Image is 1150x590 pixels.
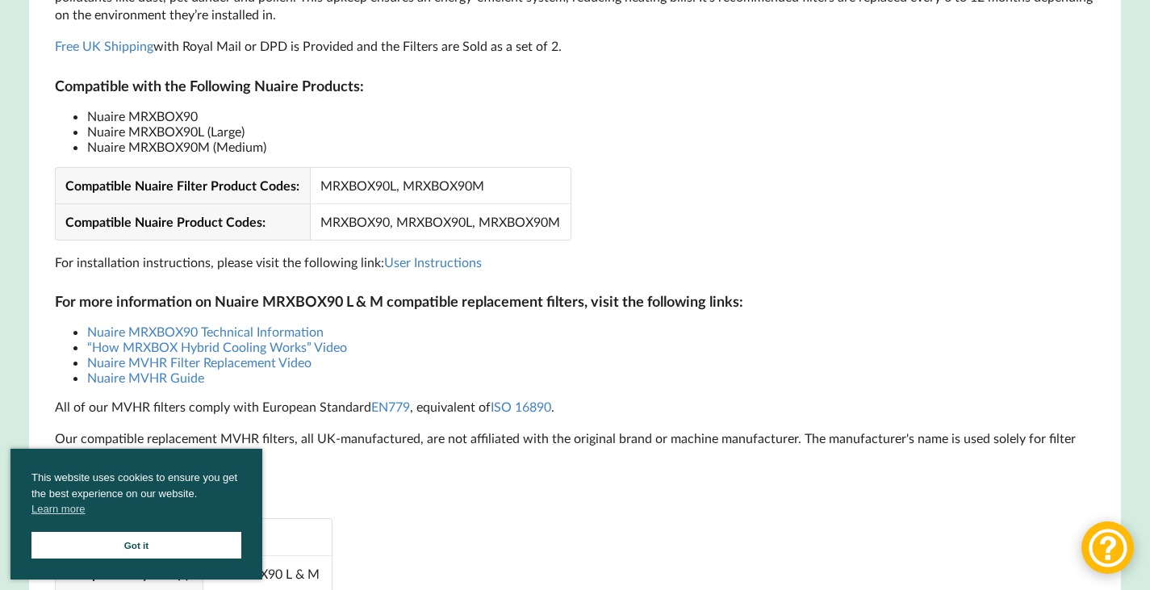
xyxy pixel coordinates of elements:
p: Our compatible replacement MVHR filters, all UK-manufactured, are not affiliated with the origina... [55,429,1096,467]
a: ISO 16890 [491,399,551,414]
p: All of our MVHR filters comply with European Standard , equivalent of . [55,398,1096,416]
td: MRXBOX90, MRXBOX90L, MRXBOX90M [310,203,571,240]
h3: Product Details: [55,487,1096,505]
div: cookieconsent [10,449,262,580]
a: Nuaire MVHR Guide [87,370,204,385]
span: This website uses cookies to ensure you get the best experience on our website. [31,470,241,521]
li: Nuaire MRXBOX90 [87,108,1096,123]
p: with Royal Mail or DPD is Provided and the Filters are Sold as a set of 2. [55,37,1096,56]
h3: For more information on Nuaire MRXBOX90 L & M compatible replacement filters, visit the following... [55,292,1096,311]
a: Free UK Shipping [55,38,153,53]
a: Nuaire MVHR Filter Replacement Video [87,354,312,370]
a: “How MRXBOX Hybrid Cooling Works” Video [87,339,347,354]
a: User Instructions [384,254,482,270]
p: For installation instructions, please visit the following link: [55,253,1096,272]
li: Nuaire MRXBOX90L (Large) [87,123,1096,139]
td: MRXBOX90L, MRXBOX90M [310,168,571,203]
a: Nuaire MRXBOX90 Technical Information [87,324,324,339]
li: Nuaire MRXBOX90M (Medium) [87,139,1096,154]
a: Got it cookie [31,532,241,559]
td: Compatible Nuaire Filter Product Codes: [56,168,310,203]
h3: Compatible with the Following Nuaire Products: [55,77,1096,95]
a: EN779 [371,399,410,414]
td: Compatible Nuaire Product Codes: [56,203,310,240]
a: cookies - Learn more [31,501,85,517]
